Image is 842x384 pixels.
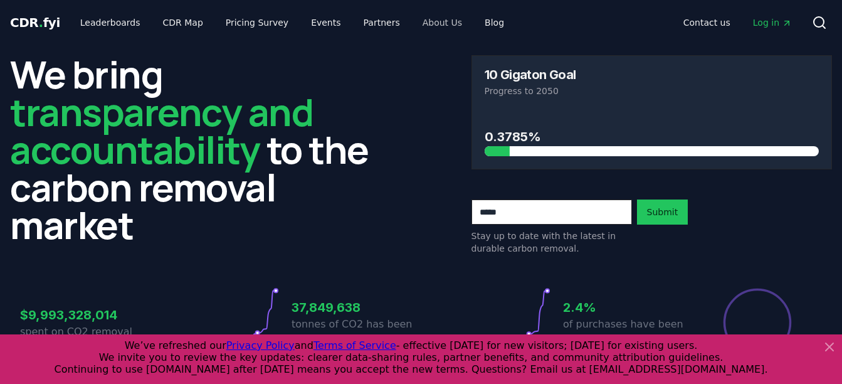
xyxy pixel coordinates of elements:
h2: We bring to the carbon removal market [10,55,371,243]
nav: Main [673,11,802,34]
h3: $9,993,328,014 [20,306,150,324]
h3: 0.3785% [485,127,819,146]
h3: 2.4% [563,298,693,317]
a: Events [301,11,350,34]
p: tonnes of CO2 has been sold [292,317,421,347]
h3: 37,849,638 [292,298,421,317]
button: Submit [637,200,688,225]
span: Log in [753,16,792,29]
nav: Main [70,11,514,34]
a: Blog [475,11,514,34]
a: Pricing Survey [216,11,298,34]
a: About Us [413,11,472,34]
h3: 10 Gigaton Goal [485,68,576,81]
a: Partners [354,11,410,34]
a: Contact us [673,11,740,34]
p: of purchases have been delivered [563,317,693,347]
p: Stay up to date with the latest in durable carbon removal. [471,230,632,255]
a: Leaderboards [70,11,150,34]
a: CDR Map [153,11,213,34]
span: CDR fyi [10,15,60,30]
span: . [39,15,43,30]
p: spent on CO2 removal [20,324,150,339]
span: transparency and accountability [10,86,313,175]
div: Percentage of sales delivered [722,287,792,358]
a: Log in [743,11,802,34]
p: Progress to 2050 [485,85,819,97]
a: CDR.fyi [10,14,60,31]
